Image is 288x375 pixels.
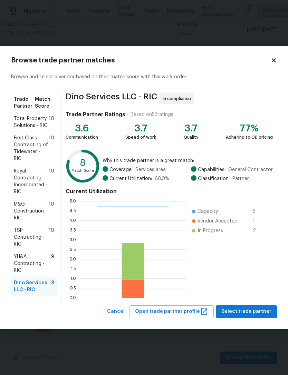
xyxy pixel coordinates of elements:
span: 9 [51,253,54,274]
text: 0.5 [70,286,76,290]
span: Trade Partner [14,96,35,110]
button: Open trade partner profile [129,305,214,318]
span: In compliance [163,95,194,102]
div: | [125,111,131,118]
span: 2 [253,227,264,234]
span: 10 [49,135,54,162]
span: Why this trade partner is a great match: [103,157,273,164]
div: Communication [66,134,98,141]
div: 3.7 [125,125,156,132]
span: Open trade partner profile [135,307,208,316]
span: TSP Contracting - RIC [14,227,49,248]
div: Adhering to OD pricing [226,134,273,141]
div: Browse and select a vendor based on their match score with this work order. [11,65,277,89]
text: 4.0 [69,218,76,223]
text: Match Score [71,169,94,172]
button: Cancel [104,305,127,318]
text: 8 [80,159,86,168]
h2: Browse trade partner matches [11,57,271,64]
span: Services area [135,166,166,173]
text: 2.5 [70,247,76,251]
span: Select trade partner [221,307,271,316]
span: 8 [51,279,54,293]
span: In Progress [198,227,223,234]
span: Cancel [107,307,125,316]
span: Dino Services LLC - RIC [14,279,51,293]
span: Dino Services LLC - RIC [66,93,157,104]
span: Capabilities: [198,166,225,173]
span: Vendor Accepted [198,218,238,225]
span: Current Utilization: [109,175,152,182]
span: 5 [253,208,264,215]
text: 4.5 [70,209,76,213]
span: 10 [49,115,54,129]
div: 77% [226,125,273,132]
span: Match Score [35,96,54,110]
h4: Trade Partner Ratings [66,111,125,118]
span: Coverage: [109,166,133,173]
span: First Class Contracting of Tidewater - RIC [14,135,49,162]
div: Speed of work [125,134,156,141]
text: 0.0 [69,296,76,300]
span: 60.0 % [155,175,169,182]
span: Royal Contracting Incorporated - RIC [14,168,49,195]
span: Partner [232,175,249,182]
span: 10 [49,201,54,221]
h4: Current Utilization [66,188,273,195]
text: 1.5 [71,267,76,271]
div: 3.6 [66,125,98,132]
text: 3.0 [70,238,76,242]
text: 2.0 [70,257,76,261]
text: 1.0 [70,276,76,280]
span: 10 [49,168,54,195]
span: Capacity [198,208,218,215]
span: 10 [49,227,54,248]
div: Based on 53 ratings [131,111,173,118]
span: YH&A Contracting - RIC [14,253,51,274]
div: 3.7 [184,125,199,132]
span: 1 [253,218,264,225]
span: General Contractor [228,166,273,173]
span: M&G Construction - RIC [14,201,49,221]
span: Total Property Solutions - RIC [14,115,49,129]
div: Quality [184,134,199,141]
span: Classification: [198,175,230,182]
text: 3.5 [70,228,76,232]
text: 5.0 [70,199,76,203]
button: Select trade partner [216,305,277,318]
